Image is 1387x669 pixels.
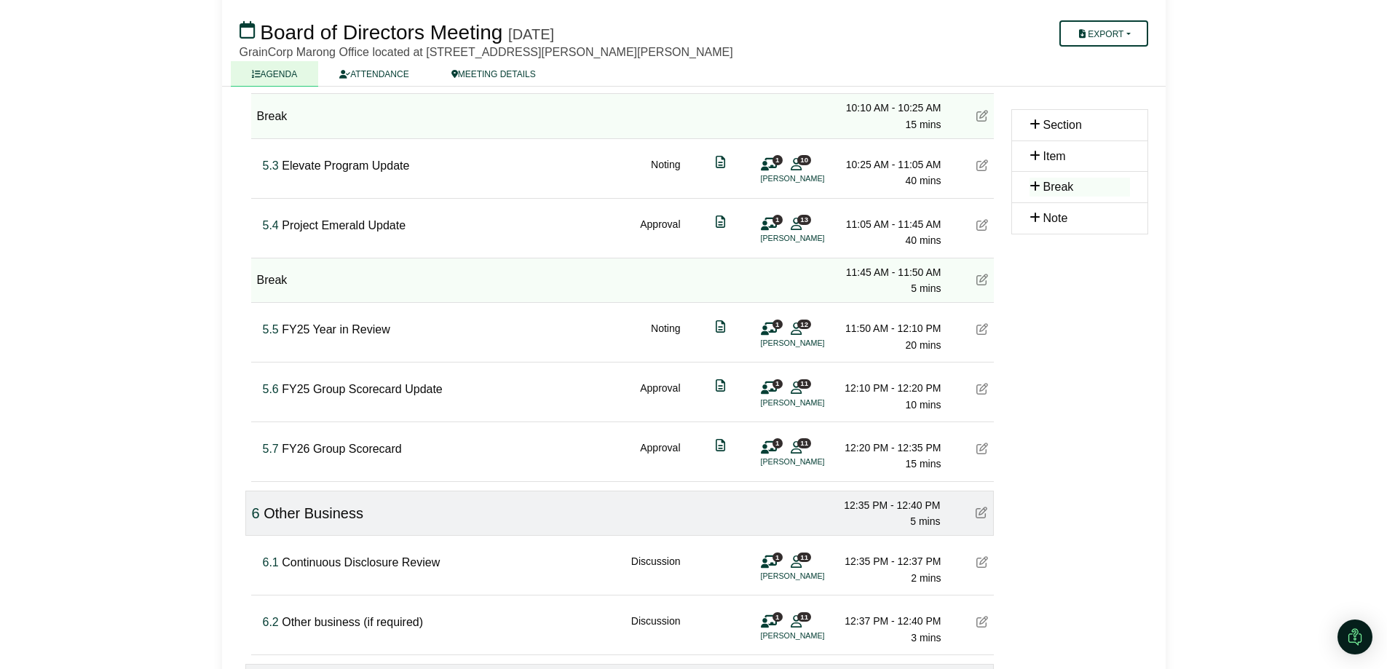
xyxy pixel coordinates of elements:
[797,553,811,562] span: 11
[839,440,941,456] div: 12:20 PM - 12:35 PM
[797,438,811,448] span: 11
[1043,212,1068,224] span: Note
[640,380,680,413] div: Approval
[257,110,288,122] span: Break
[911,282,941,294] span: 5 mins
[905,234,941,246] span: 40 mins
[282,159,409,172] span: Elevate Program Update
[772,215,783,224] span: 1
[797,215,811,224] span: 13
[911,632,941,644] span: 3 mins
[761,232,870,245] li: [PERSON_NAME]
[761,337,870,349] li: [PERSON_NAME]
[905,458,941,470] span: 15 mins
[651,320,680,353] div: Noting
[282,616,423,628] span: Other business (if required)
[797,155,811,165] span: 10
[1337,619,1372,654] div: Open Intercom Messenger
[910,515,940,527] span: 5 mins
[640,440,680,472] div: Approval
[282,323,390,336] span: FY25 Year in Review
[772,320,783,329] span: 1
[252,505,260,521] span: Click to fine tune number
[1043,181,1074,193] span: Break
[1043,119,1082,131] span: Section
[839,157,941,173] div: 10:25 AM - 11:05 AM
[1059,20,1147,47] button: Export
[772,553,783,562] span: 1
[263,159,279,172] span: Click to fine tune number
[508,25,554,43] div: [DATE]
[1043,150,1066,162] span: Item
[797,320,811,329] span: 12
[761,456,870,468] li: [PERSON_NAME]
[282,219,406,231] span: Project Emerald Update
[772,438,783,448] span: 1
[631,553,681,586] div: Discussion
[797,379,811,389] span: 11
[905,339,941,351] span: 20 mins
[430,61,557,87] a: MEETING DETAILS
[839,320,941,336] div: 11:50 AM - 12:10 PM
[282,556,440,569] span: Continuous Disclosure Review
[651,157,680,189] div: Noting
[263,616,279,628] span: Click to fine tune number
[761,173,870,185] li: [PERSON_NAME]
[839,553,941,569] div: 12:35 PM - 12:37 PM
[263,443,279,455] span: Click to fine tune number
[772,612,783,622] span: 1
[282,443,402,455] span: FY26 Group Scorecard
[839,264,941,280] div: 11:45 AM - 11:50 AM
[631,613,681,646] div: Discussion
[257,274,288,286] span: Break
[263,323,279,336] span: Click to fine tune number
[772,379,783,389] span: 1
[839,497,941,513] div: 12:35 PM - 12:40 PM
[839,613,941,629] div: 12:37 PM - 12:40 PM
[282,383,443,395] span: FY25 Group Scorecard Update
[260,21,502,44] span: Board of Directors Meeting
[240,46,733,58] span: GrainCorp Marong Office located at [STREET_ADDRESS][PERSON_NAME][PERSON_NAME]
[905,119,941,130] span: 15 mins
[264,505,363,521] span: Other Business
[231,61,319,87] a: AGENDA
[905,399,941,411] span: 10 mins
[640,216,680,249] div: Approval
[797,612,811,622] span: 11
[263,219,279,231] span: Click to fine tune number
[761,630,870,642] li: [PERSON_NAME]
[761,570,870,582] li: [PERSON_NAME]
[761,397,870,409] li: [PERSON_NAME]
[911,572,941,584] span: 2 mins
[839,216,941,232] div: 11:05 AM - 11:45 AM
[839,380,941,396] div: 12:10 PM - 12:20 PM
[318,61,430,87] a: ATTENDANCE
[772,155,783,165] span: 1
[263,556,279,569] span: Click to fine tune number
[905,175,941,186] span: 40 mins
[839,100,941,116] div: 10:10 AM - 10:25 AM
[263,383,279,395] span: Click to fine tune number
